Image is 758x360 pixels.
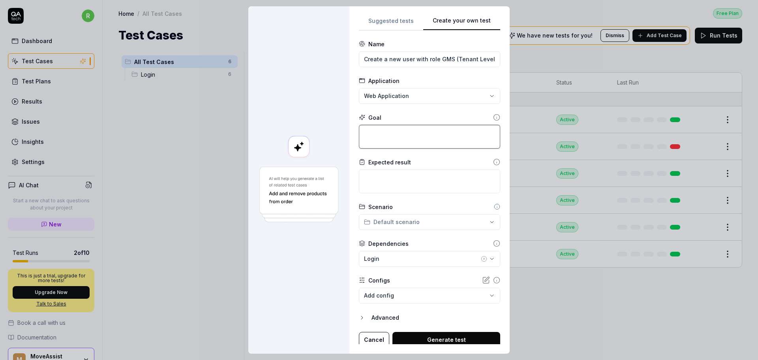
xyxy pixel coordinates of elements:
button: Web Application [359,88,500,104]
div: Dependencies [368,239,409,248]
div: Scenario [368,203,393,211]
span: Web Application [364,92,409,100]
button: Generate test [392,332,500,348]
div: Advanced [371,313,500,322]
div: Name [368,40,385,48]
button: Suggested tests [359,16,423,30]
div: Goal [368,113,381,122]
div: Application [368,77,400,85]
button: Cancel [359,332,389,348]
button: Advanced [359,313,500,322]
button: Default scenario [359,214,500,230]
button: Create your own test [423,16,500,30]
div: Login [364,254,479,263]
img: Generate a test using AI [258,166,340,224]
div: Default scenario [364,218,420,226]
button: Login [359,251,500,267]
div: Expected result [368,158,411,166]
div: Configs [368,276,390,285]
